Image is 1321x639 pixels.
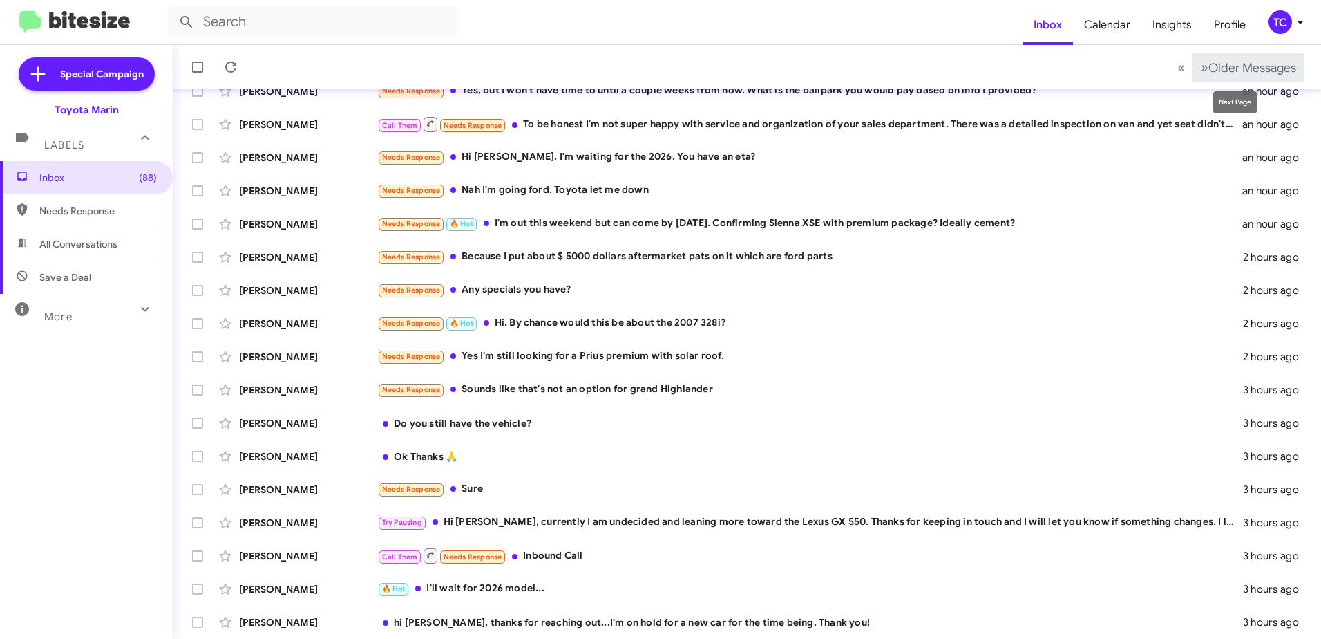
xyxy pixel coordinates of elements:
[1170,53,1304,82] nav: Page navigation example
[1243,483,1310,497] div: 3 hours ago
[44,139,84,151] span: Labels
[382,485,441,494] span: Needs Response
[377,216,1242,232] div: I'm out this weekend but can come by [DATE]. Confirming Sienna XSE with premium package? Ideally ...
[444,121,502,130] span: Needs Response
[239,549,377,563] div: [PERSON_NAME]
[377,416,1243,430] div: Do you still have the vehicle?
[444,553,502,562] span: Needs Response
[1177,59,1185,76] span: «
[1243,416,1310,430] div: 3 hours ago
[377,83,1242,99] div: Yes, but I won't have time to until a couple weeks from now. What is the ballpark you would pay b...
[239,118,377,131] div: [PERSON_NAME]
[377,149,1242,165] div: Hi [PERSON_NAME]. I'm waiting for the 2026. You have an eta?
[239,284,377,297] div: [PERSON_NAME]
[450,319,473,328] span: 🔥 Hot
[239,250,377,264] div: [PERSON_NAME]
[239,450,377,463] div: [PERSON_NAME]
[1023,5,1073,45] a: Inbox
[377,615,1243,629] div: hi [PERSON_NAME], thanks for reaching out...I'm on hold for a new car for the time being. Thank you!
[1208,60,1296,75] span: Older Messages
[1243,450,1310,463] div: 3 hours ago
[1169,53,1193,82] button: Previous
[239,483,377,497] div: [PERSON_NAME]
[1141,5,1203,45] a: Insights
[382,121,418,130] span: Call Them
[1201,59,1208,76] span: »
[377,581,1243,597] div: I'll wait for 2026 model...
[377,515,1243,530] div: Hi [PERSON_NAME], currently I am undecided and leaning more toward the Lexus GX 550. Thanks for k...
[382,219,441,228] span: Needs Response
[1243,582,1310,596] div: 3 hours ago
[450,219,473,228] span: 🔥 Hot
[44,311,73,323] span: More
[377,450,1243,463] div: Ok Thanks 🙏
[1242,118,1310,131] div: an hour ago
[239,84,377,98] div: [PERSON_NAME]
[382,584,406,593] span: 🔥 Hot
[239,350,377,364] div: [PERSON_NAME]
[239,217,377,231] div: [PERSON_NAME]
[167,6,457,39] input: Search
[382,319,441,328] span: Needs Response
[377,382,1243,398] div: Sounds like that's not an option for grand Highlander
[60,67,144,81] span: Special Campaign
[1243,615,1310,629] div: 3 hours ago
[1242,184,1310,198] div: an hour ago
[39,237,117,251] span: All Conversations
[1242,217,1310,231] div: an hour ago
[1242,151,1310,165] div: an hour ago
[1243,549,1310,563] div: 3 hours ago
[377,249,1243,265] div: Because I put about $ 5000 dollars aftermarket pats on it which are ford parts
[1242,84,1310,98] div: an hour ago
[382,186,441,195] span: Needs Response
[239,151,377,165] div: [PERSON_NAME]
[239,184,377,198] div: [PERSON_NAME]
[382,286,441,295] span: Needs Response
[1213,91,1257,113] div: Next Page
[1243,250,1310,264] div: 2 hours ago
[55,103,119,117] div: Toyota Marin
[239,416,377,430] div: [PERSON_NAME]
[382,153,441,162] span: Needs Response
[382,252,441,261] span: Needs Response
[377,115,1242,133] div: To be honest I'm not super happy with service and organization of your sales department. There wa...
[139,171,157,185] span: (88)
[382,385,441,394] span: Needs Response
[1192,53,1304,82] button: Next
[1243,284,1310,297] div: 2 hours ago
[239,516,377,530] div: [PERSON_NAME]
[382,352,441,361] span: Needs Response
[239,615,377,629] div: [PERSON_NAME]
[377,481,1243,497] div: Sure
[39,270,91,284] span: Save a Deal
[377,547,1243,564] div: Inbound Call
[1243,383,1310,397] div: 3 hours ago
[377,315,1243,331] div: Hi. By chance would this be about the 2007 328i?
[1243,516,1310,530] div: 3 hours ago
[239,582,377,596] div: [PERSON_NAME]
[1243,317,1310,331] div: 2 hours ago
[377,183,1242,198] div: Nah I'm going ford. Toyota let me down
[1203,5,1257,45] a: Profile
[239,383,377,397] div: [PERSON_NAME]
[382,86,441,95] span: Needs Response
[382,553,418,562] span: Call Them
[1268,10,1292,34] div: TC
[1257,10,1306,34] button: TC
[239,317,377,331] div: [PERSON_NAME]
[19,57,155,91] a: Special Campaign
[377,349,1243,364] div: Yes I'm still looking for a Prius premium with solar roof.
[1073,5,1141,45] a: Calendar
[1243,350,1310,364] div: 2 hours ago
[382,518,422,527] span: Try Pausing
[377,282,1243,298] div: Any specials you have?
[39,204,157,218] span: Needs Response
[39,171,157,185] span: Inbox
